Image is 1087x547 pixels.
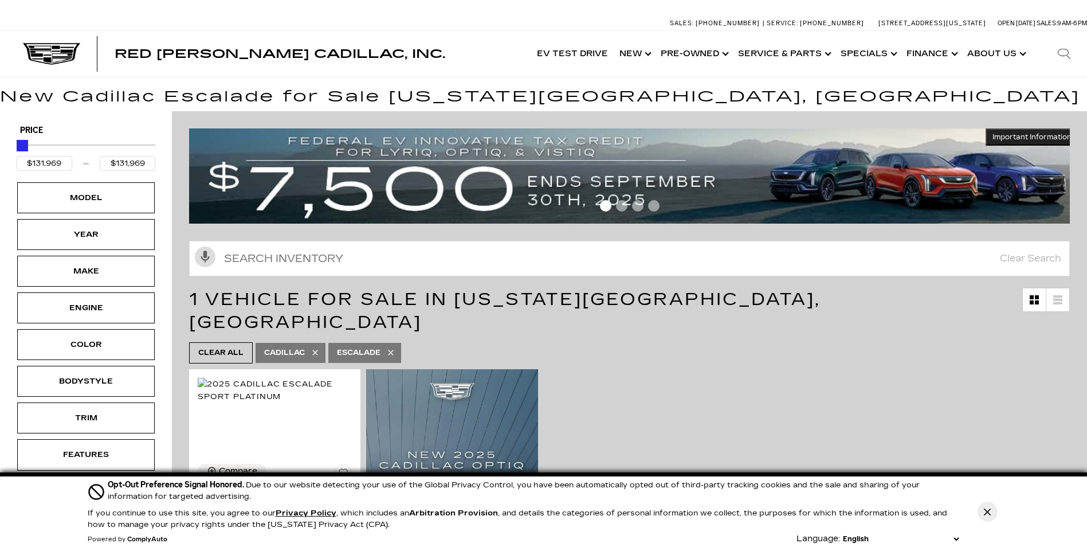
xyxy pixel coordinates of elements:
[17,156,72,171] input: Minimum
[648,200,660,212] span: Go to slide 4
[264,346,305,360] span: Cadillac
[57,228,115,241] div: Year
[732,31,835,77] a: Service & Parts
[57,192,115,204] div: Model
[108,480,246,490] span: Opt-Out Preference Signal Honored .
[767,19,798,27] span: Service:
[88,509,947,529] p: If you continue to use this site, you agree to our , which includes an , and details the categori...
[986,128,1078,146] button: Important Information
[835,31,901,77] a: Specials
[17,219,155,250] div: YearYear
[57,265,115,278] div: Make
[115,48,445,60] a: Red [PERSON_NAME] Cadillac, Inc.
[670,20,763,26] a: Sales: [PHONE_NUMBER]
[17,136,155,171] div: Price
[409,509,498,518] strong: Arbitration Provision
[57,338,115,351] div: Color
[189,128,1078,224] img: vrp-tax-ending-august-version
[978,502,998,522] button: Close Button
[992,132,1072,142] span: Important Information
[57,375,115,388] div: Bodystyle
[17,292,155,323] div: EngineEngine
[17,256,155,287] div: MakeMake
[276,509,336,518] a: Privacy Policy
[20,126,152,136] h5: Price
[17,140,28,151] div: Maximum Price
[195,247,215,267] svg: Click to toggle on voice search
[17,439,155,470] div: FeaturesFeatures
[115,47,445,61] span: Red [PERSON_NAME] Cadillac, Inc.
[962,31,1030,77] a: About Us
[800,19,864,27] span: [PHONE_NUMBER]
[655,31,732,77] a: Pre-Owned
[670,19,694,27] span: Sales:
[108,479,962,502] div: Due to our website detecting your use of the Global Privacy Control, you have been automatically ...
[337,346,380,360] span: Escalade
[614,31,655,77] a: New
[998,19,1035,27] span: Open [DATE]
[189,241,1070,276] input: Search Inventory
[189,289,821,333] span: 1 Vehicle for Sale in [US_STATE][GEOGRAPHIC_DATA], [GEOGRAPHIC_DATA]
[878,19,986,27] a: [STREET_ADDRESS][US_STATE]
[1057,19,1087,27] span: 9 AM-6 PM
[198,378,352,403] img: 2025 Cadillac Escalade Sport Platinum
[23,43,80,65] img: Cadillac Dark Logo with Cadillac White Text
[100,156,155,171] input: Maximum
[901,31,962,77] a: Finance
[57,448,115,461] div: Features
[198,346,244,360] span: Clear All
[57,412,115,424] div: Trim
[127,536,167,543] a: ComplyAuto
[1037,19,1057,27] span: Sales:
[17,403,155,433] div: TrimTrim
[531,31,614,77] a: EV Test Drive
[88,536,167,543] div: Powered by
[17,182,155,213] div: ModelModel
[600,200,611,212] span: Go to slide 1
[616,200,627,212] span: Go to slide 2
[840,533,962,545] select: Language Select
[796,535,840,543] div: Language:
[219,466,257,476] div: Compare
[696,19,760,27] span: [PHONE_NUMBER]
[17,366,155,397] div: BodystyleBodystyle
[335,464,352,486] button: Save Vehicle
[632,200,643,212] span: Go to slide 3
[763,20,867,26] a: Service: [PHONE_NUMBER]
[17,329,155,360] div: ColorColor
[57,302,115,314] div: Engine
[198,464,266,479] button: Compare Vehicle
